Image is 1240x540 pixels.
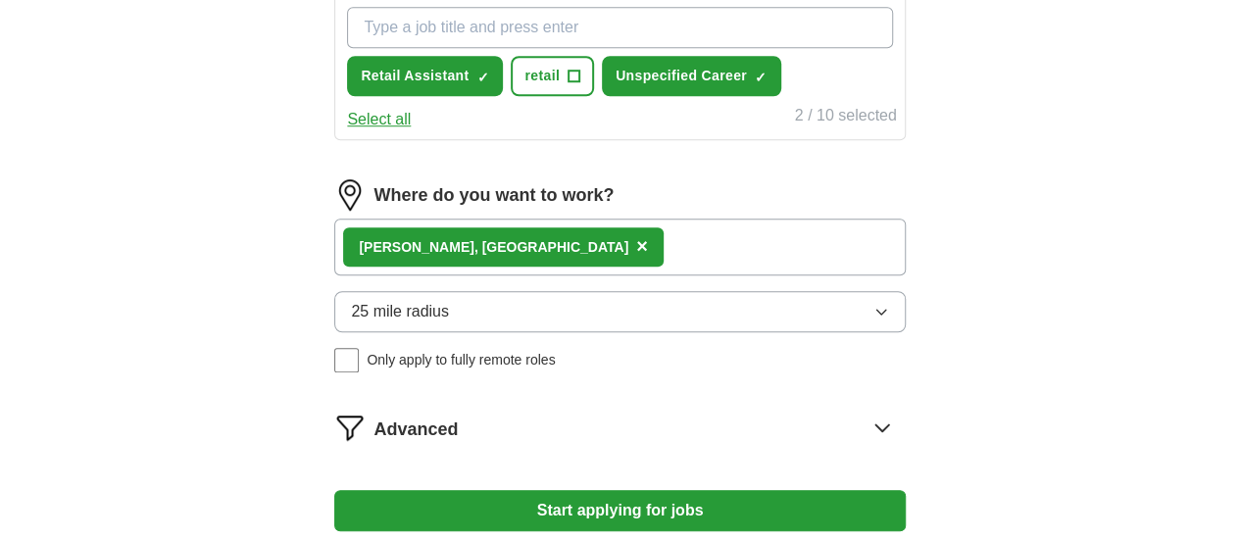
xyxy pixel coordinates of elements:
[359,237,628,258] div: [PERSON_NAME], [GEOGRAPHIC_DATA]
[334,179,366,211] img: location.png
[636,232,648,262] button: ×
[361,66,469,86] span: Retail Assistant
[367,350,555,370] span: Only apply to fully remote roles
[476,70,488,85] span: ✓
[334,348,359,372] input: Only apply to fully remote roles
[602,56,781,96] button: Unspecified Career✓
[373,417,458,443] span: Advanced
[524,66,560,86] span: retail
[334,412,366,443] img: filter
[334,490,905,531] button: Start applying for jobs
[351,300,449,323] span: 25 mile radius
[347,56,503,96] button: Retail Assistant✓
[636,235,648,257] span: ×
[373,182,614,209] label: Where do you want to work?
[795,104,897,131] div: 2 / 10 selected
[347,7,892,48] input: Type a job title and press enter
[511,56,594,96] button: retail
[755,70,767,85] span: ✓
[347,108,411,131] button: Select all
[616,66,747,86] span: Unspecified Career
[334,291,905,332] button: 25 mile radius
